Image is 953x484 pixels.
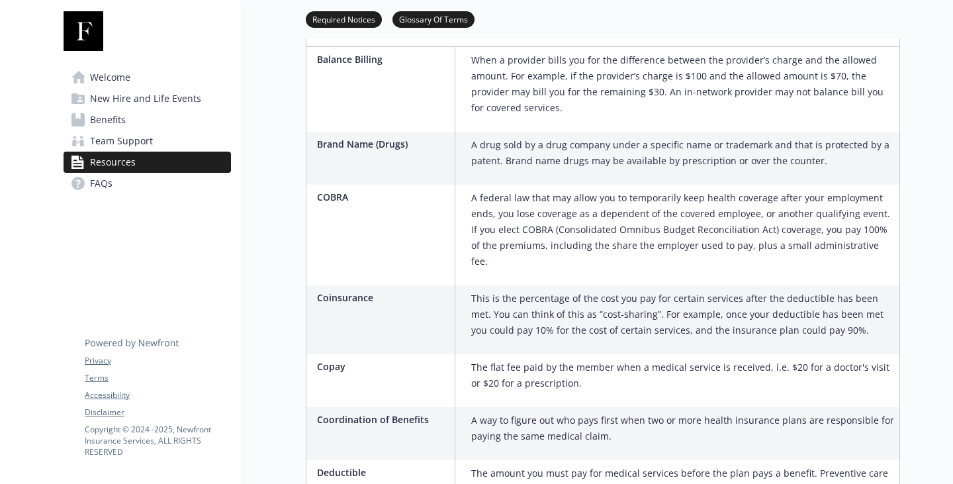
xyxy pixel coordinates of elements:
span: Welcome [90,67,130,88]
p: Deductible [317,465,449,479]
p: A drug sold by a drug company under a specific name or trademark and that is protected by a paten... [471,137,894,169]
a: New Hire and Life Events [64,88,231,109]
p: Coordination of Benefits [317,412,449,426]
p: Copay [317,360,449,373]
span: Benefits [90,109,126,130]
p: A federal law that may allow you to temporarily keep health coverage after your employment ends, ... [471,190,894,269]
p: Coinsurance [317,291,449,305]
span: FAQs [90,173,113,194]
a: Privacy [85,355,230,367]
span: Resources [90,152,136,173]
a: Required Notices [306,13,382,25]
a: Accessibility [85,389,230,401]
p: Brand Name (Drugs) [317,137,449,151]
p: Copyright © 2024 - 2025 , Newfront Insurance Services, ALL RIGHTS RESERVED [85,424,230,458]
a: Resources [64,152,231,173]
p: A way to figure out who pays first when two or more health insurance plans are responsible for pa... [471,412,894,444]
span: New Hire and Life Events [90,88,201,109]
p: The flat fee paid by the member when a medical service is received, i.e. $20 for a doctor's visit... [471,360,894,391]
a: Team Support [64,130,231,152]
a: Disclaimer [85,407,230,418]
p: When a provider bills you for the difference between the provider’s charge and the allowed amount... [471,52,894,116]
p: COBRA [317,190,449,204]
span: Team Support [90,130,153,152]
p: This is the percentage of the cost you pay for certain services after the deductible has been met... [471,291,894,338]
a: Terms [85,372,230,384]
a: Benefits [64,109,231,130]
p: Balance Billing [317,52,449,66]
a: Glossary Of Terms [392,13,475,25]
a: Welcome [64,67,231,88]
a: FAQs [64,173,231,194]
